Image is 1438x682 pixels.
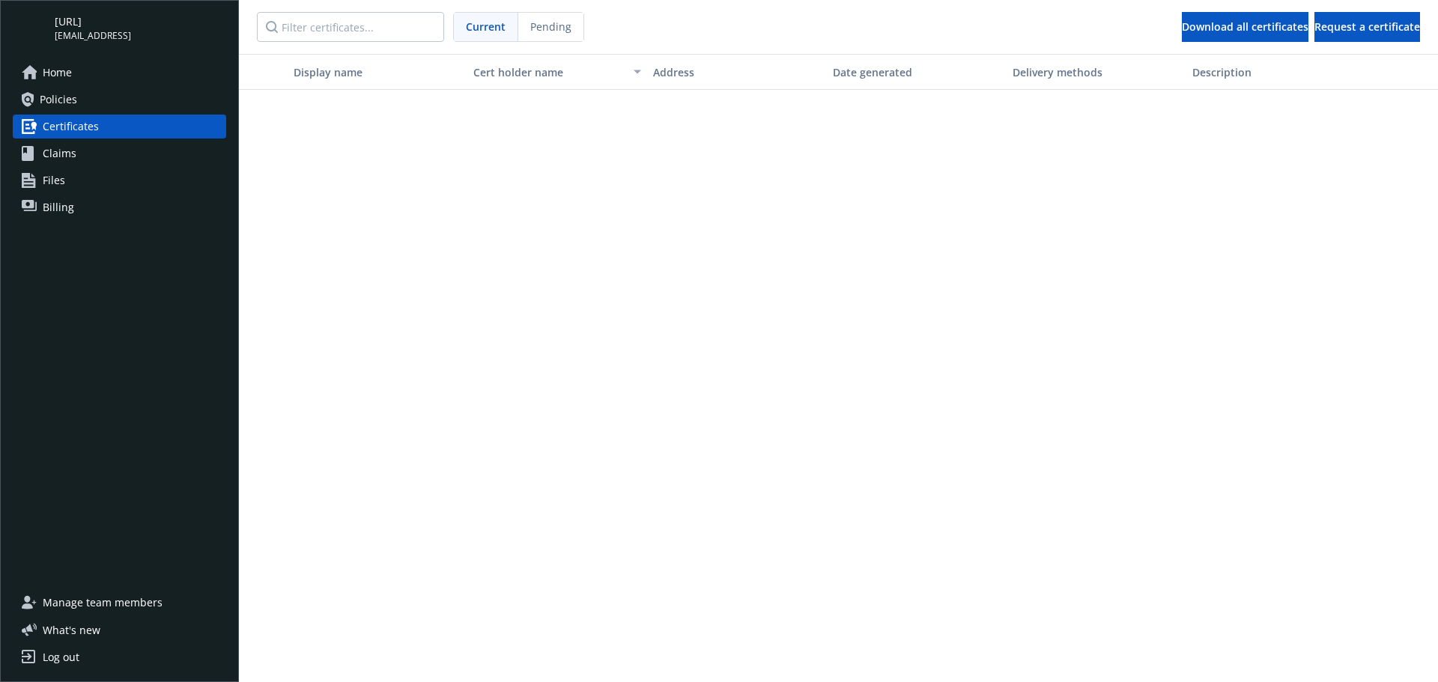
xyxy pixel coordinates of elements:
span: Pending [518,13,583,41]
a: Certificates [13,115,226,138]
span: Request a certificate [1314,19,1420,34]
button: [URL][EMAIL_ADDRESS] [55,13,226,43]
a: Policies [13,88,226,112]
button: What's new [13,622,124,638]
span: [EMAIL_ADDRESS] [55,29,131,43]
a: Home [13,61,226,85]
div: Address [653,64,821,80]
input: Filter certificates... [257,12,444,42]
span: Claims [43,141,76,165]
button: Delivery methods [1007,54,1186,90]
span: Pending [530,19,571,34]
button: Address [647,54,827,90]
img: yH5BAEAAAAALAAAAAABAAEAAAIBRAA7 [13,13,43,43]
div: Log out [43,645,79,669]
div: Display name [294,64,461,80]
span: Current [466,19,506,34]
a: Files [13,168,226,192]
span: What ' s new [43,622,100,638]
span: Home [43,61,72,85]
a: Claims [13,141,226,165]
span: Files [43,168,65,192]
div: Date generated [833,64,1001,80]
button: Cert holder name [467,54,647,90]
span: Manage team members [43,591,163,615]
span: Download all certificates [1182,19,1308,34]
span: Certificates [43,115,99,138]
span: [URL] [55,13,131,29]
button: Display name [288,54,467,90]
a: Manage team members [13,591,226,615]
span: Policies [40,88,77,112]
div: Description [1192,64,1360,80]
div: Cert holder name [473,64,625,80]
button: Download all certificates [1182,12,1308,42]
a: Billing [13,195,226,219]
button: Request a certificate [1314,12,1420,42]
button: Date generated [827,54,1007,90]
div: Delivery methods [1013,64,1180,80]
span: Billing [43,195,74,219]
button: Description [1186,54,1366,90]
